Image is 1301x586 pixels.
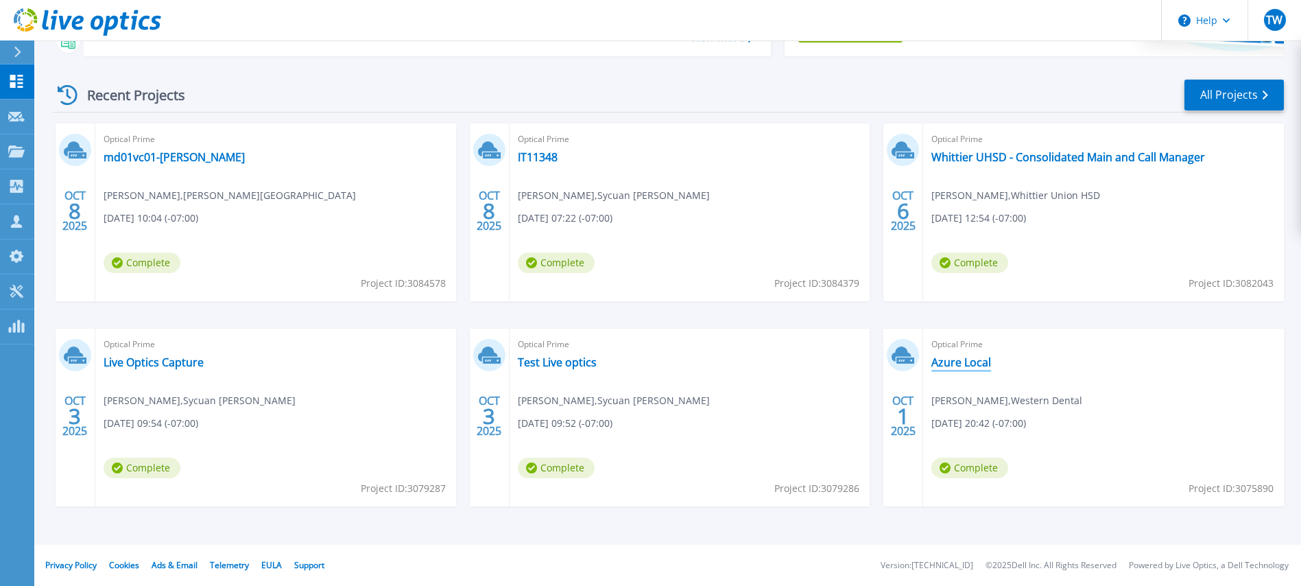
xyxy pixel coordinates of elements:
[62,391,88,441] div: OCT 2025
[931,355,991,369] a: Azure Local
[931,132,1276,147] span: Optical Prime
[518,132,862,147] span: Optical Prime
[890,186,916,236] div: OCT 2025
[294,559,324,571] a: Support
[518,211,612,226] span: [DATE] 07:22 (-07:00)
[897,205,909,217] span: 6
[62,186,88,236] div: OCT 2025
[476,186,502,236] div: OCT 2025
[104,253,180,273] span: Complete
[518,458,595,478] span: Complete
[518,253,595,273] span: Complete
[1189,276,1274,291] span: Project ID: 3082043
[931,393,1082,408] span: [PERSON_NAME] , Western Dental
[1129,561,1289,570] li: Powered by Live Optics, a Dell Technology
[483,205,495,217] span: 8
[53,78,204,112] div: Recent Projects
[104,211,198,226] span: [DATE] 10:04 (-07:00)
[931,253,1008,273] span: Complete
[690,31,754,44] a: View More
[518,355,597,369] a: Test Live optics
[1184,80,1284,110] a: All Projects
[104,458,180,478] span: Complete
[518,188,710,203] span: [PERSON_NAME] , Sycuan [PERSON_NAME]
[931,188,1100,203] span: [PERSON_NAME] , Whittier Union HSD
[881,561,973,570] li: Version: [TECHNICAL_ID]
[1266,14,1282,25] span: TW
[69,410,81,422] span: 3
[361,481,446,496] span: Project ID: 3079287
[104,355,204,369] a: Live Optics Capture
[109,559,139,571] a: Cookies
[104,188,356,203] span: [PERSON_NAME] , [PERSON_NAME][GEOGRAPHIC_DATA]
[104,150,245,164] a: md01vc01-[PERSON_NAME]
[774,276,859,291] span: Project ID: 3084379
[104,337,448,352] span: Optical Prime
[931,337,1276,352] span: Optical Prime
[931,416,1026,431] span: [DATE] 20:42 (-07:00)
[69,205,81,217] span: 8
[104,416,198,431] span: [DATE] 09:54 (-07:00)
[476,391,502,441] div: OCT 2025
[104,132,448,147] span: Optical Prime
[261,559,282,571] a: EULA
[45,559,97,571] a: Privacy Policy
[518,393,710,408] span: [PERSON_NAME] , Sycuan [PERSON_NAME]
[361,276,446,291] span: Project ID: 3084578
[104,393,296,408] span: [PERSON_NAME] , Sycuan [PERSON_NAME]
[483,410,495,422] span: 3
[1189,481,1274,496] span: Project ID: 3075890
[931,458,1008,478] span: Complete
[210,559,249,571] a: Telemetry
[897,410,909,422] span: 1
[774,481,859,496] span: Project ID: 3079286
[890,391,916,441] div: OCT 2025
[931,150,1205,164] a: Whittier UHSD - Consolidated Main and Call Manager
[518,337,862,352] span: Optical Prime
[931,211,1026,226] span: [DATE] 12:54 (-07:00)
[518,416,612,431] span: [DATE] 09:52 (-07:00)
[986,561,1117,570] li: © 2025 Dell Inc. All Rights Reserved
[518,150,558,164] a: IT11348
[152,559,198,571] a: Ads & Email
